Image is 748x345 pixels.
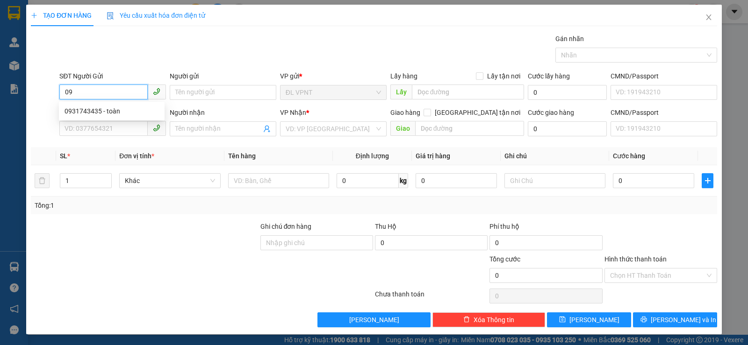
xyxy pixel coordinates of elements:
span: Tên hàng [228,152,256,160]
span: Yêu cầu xuất hóa đơn điện tử [107,12,205,19]
input: VD: Bàn, Ghế [228,173,329,188]
div: Tổng: 1 [35,200,289,211]
span: Tổng cước [489,255,520,263]
button: printer[PERSON_NAME] và In [633,312,717,327]
label: Ghi chú đơn hàng [260,223,312,230]
button: plus [702,173,713,188]
div: 0931743435 - toàn [59,104,165,119]
span: phone [153,124,160,132]
input: Dọc đường [415,121,525,136]
span: VP Nhận [280,109,306,116]
button: Close [696,5,722,31]
span: Thu Hộ [375,223,396,230]
span: Giao hàng [390,109,420,116]
span: Lấy [390,84,412,99]
span: kg [399,173,408,188]
span: printer [640,316,647,324]
input: Cước lấy hàng [528,85,607,100]
span: delete [463,316,470,324]
input: 0 [416,173,497,188]
button: deleteXóa Thông tin [432,312,545,327]
span: [PERSON_NAME] [569,315,619,325]
div: SĐT Người Gửi [59,71,166,81]
span: phone [153,88,160,95]
div: VP gửi [280,71,387,81]
label: Gán nhãn [555,35,584,42]
label: Cước lấy hàng [528,72,570,80]
div: Người gửi [170,71,276,81]
input: Ghi chú đơn hàng [260,235,373,250]
label: Hình thức thanh toán [604,255,667,263]
span: plus [702,177,713,184]
span: SL [60,152,67,160]
div: CMND/Passport [611,107,717,118]
label: Cước giao hàng [528,109,574,116]
span: save [559,316,566,324]
span: Lấy tận nơi [483,71,524,81]
div: 0931743435 - toàn [65,106,159,116]
span: ĐL VPNT [286,85,381,99]
button: save[PERSON_NAME] [547,312,631,327]
span: Xóa Thông tin [474,315,514,325]
span: plus [31,12,37,19]
span: Đơn vị tính [119,152,154,160]
input: Cước giao hàng [528,121,607,136]
input: Ghi Chú [504,173,605,188]
span: user-add [263,125,271,133]
span: [PERSON_NAME] [349,315,399,325]
button: [PERSON_NAME] [317,312,430,327]
th: Ghi chú [501,147,609,165]
input: Dọc đường [412,84,525,99]
button: delete [35,173,50,188]
span: [GEOGRAPHIC_DATA] tận nơi [431,107,524,118]
span: Giao [390,121,415,136]
span: close [705,14,712,21]
span: Khác [125,174,215,188]
span: Giá trị hàng [416,152,450,160]
span: [PERSON_NAME] và In [651,315,716,325]
span: Định lượng [356,152,389,160]
div: Phí thu hộ [489,221,602,235]
div: Người nhận [170,107,276,118]
span: TẠO ĐƠN HÀNG [31,12,92,19]
span: Lấy hàng [390,72,417,80]
span: Cước hàng [613,152,645,160]
img: icon [107,12,114,20]
div: CMND/Passport [611,71,717,81]
div: Chưa thanh toán [374,289,489,305]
